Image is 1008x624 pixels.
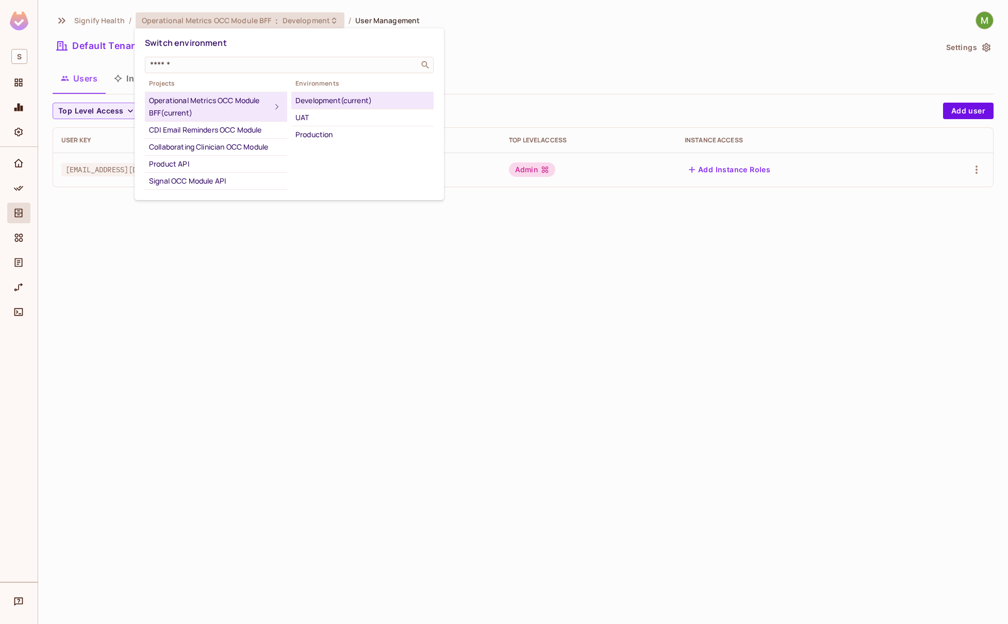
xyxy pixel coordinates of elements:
[149,124,283,136] div: CDI Email Reminders OCC Module
[145,79,287,88] span: Projects
[295,128,429,141] div: Production
[295,94,429,107] div: Development (current)
[295,111,429,124] div: UAT
[149,94,271,119] div: Operational Metrics OCC Module BFF (current)
[149,175,283,187] div: Signal OCC Module API
[291,79,434,88] span: Environments
[149,158,283,170] div: Product API
[149,141,283,153] div: Collaborating Clinician OCC Module
[149,192,283,204] div: Onboarding OCC Module BFF
[145,37,227,48] span: Switch environment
